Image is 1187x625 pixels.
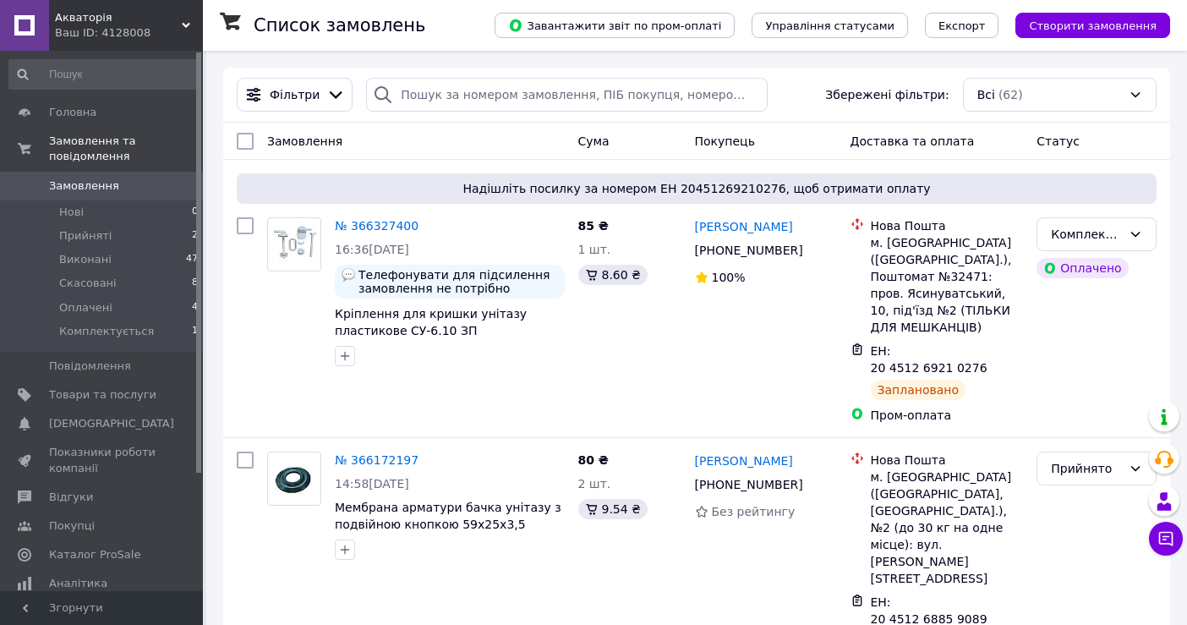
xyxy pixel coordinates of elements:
a: № 366172197 [335,453,418,467]
button: Створити замовлення [1015,13,1170,38]
span: 2 [192,228,198,244]
span: Комплектується [59,324,154,339]
span: Товари та послуги [49,387,156,403]
a: Мембрана арматури бачка унітазу з подвійною кнопкою 59х25х3,5 [335,501,561,531]
button: Чат з покупцем [1149,522,1183,556]
input: Пошук [8,59,200,90]
div: м. [GEOGRAPHIC_DATA] ([GEOGRAPHIC_DATA].), Поштомат №32471: пров. Ясинуватський, 10, під'їзд №2 (... [871,234,1024,336]
span: 100% [712,271,746,284]
span: 1 [192,324,198,339]
span: 8 [192,276,198,291]
span: Управління статусами [765,19,894,32]
span: Доставка та оплата [851,134,975,148]
a: Створити замовлення [998,18,1170,31]
span: Повідомлення [49,359,131,374]
div: Нова Пошта [871,217,1024,234]
div: [PHONE_NUMBER] [692,238,807,262]
span: 47 [186,252,198,267]
span: Завантажити звіт по пром-оплаті [508,18,721,33]
span: 85 ₴ [578,219,609,233]
div: Нова Пошта [871,452,1024,469]
a: [PERSON_NAME] [695,452,793,469]
span: 4 [192,300,198,315]
a: Фото товару [267,452,321,506]
span: Показники роботи компанії [49,445,156,475]
span: Замовлення та повідомлення [49,134,203,164]
span: Надішліть посилку за номером ЕН 20451269210276, щоб отримати оплату [243,180,1150,197]
div: Пром-оплата [871,407,1024,424]
a: Кріплення для кришки унітазу пластикове СУ-6.10 ЗП [335,307,527,337]
div: Комплектується [1051,225,1122,244]
span: Нові [59,205,84,220]
span: Cума [578,134,610,148]
div: Ваш ID: 4128008 [55,25,203,41]
span: Створити замовлення [1029,19,1157,32]
span: Покупець [695,134,755,148]
span: Скасовані [59,276,117,291]
div: 9.54 ₴ [578,499,648,519]
span: Збережені фільтри: [825,86,949,103]
span: Всі [977,86,995,103]
span: 0 [192,205,198,220]
button: Управління статусами [752,13,908,38]
a: [PERSON_NAME] [695,218,793,235]
a: Фото товару [267,217,321,271]
input: Пошук за номером замовлення, ПІБ покупця, номером телефону, Email, номером накладної [366,78,768,112]
span: Телефонувати для підсилення замовлення не потрібно [358,268,558,295]
div: 8.60 ₴ [578,265,648,285]
span: 14:58[DATE] [335,477,409,491]
div: Оплачено [1037,258,1128,278]
div: м. [GEOGRAPHIC_DATA] ([GEOGRAPHIC_DATA], [GEOGRAPHIC_DATA].), №2 (до 30 кг на одне місце): вул. [... [871,469,1024,587]
span: ЕН: 20 4512 6921 0276 [871,344,987,375]
span: Без рейтингу [712,505,796,518]
span: Замовлення [49,178,119,194]
h1: Список замовлень [254,15,425,36]
span: Відгуки [49,490,93,505]
span: (62) [998,88,1023,101]
span: [DEMOGRAPHIC_DATA] [49,416,174,431]
img: :speech_balloon: [342,268,355,282]
span: Каталог ProSale [49,547,140,562]
a: № 366327400 [335,219,418,233]
span: Виконані [59,252,112,267]
button: Експорт [925,13,999,38]
span: Оплачені [59,300,112,315]
div: Прийнято [1051,459,1122,478]
span: Головна [49,105,96,120]
span: Прийняті [59,228,112,244]
div: [PHONE_NUMBER] [692,473,807,496]
span: Аналітика [49,576,107,591]
span: Покупці [49,518,95,534]
span: 16:36[DATE] [335,243,409,256]
span: Замовлення [267,134,342,148]
span: 80 ₴ [578,453,609,467]
img: Фото товару [271,218,317,271]
button: Завантажити звіт по пром-оплаті [495,13,735,38]
span: 2 шт. [578,477,611,491]
span: Експорт [938,19,986,32]
span: 1 шт. [578,243,611,256]
img: Фото товару [275,452,315,505]
span: Акваторія [55,10,182,25]
span: Статус [1037,134,1080,148]
span: Фільтри [270,86,320,103]
div: Заплановано [871,380,966,400]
